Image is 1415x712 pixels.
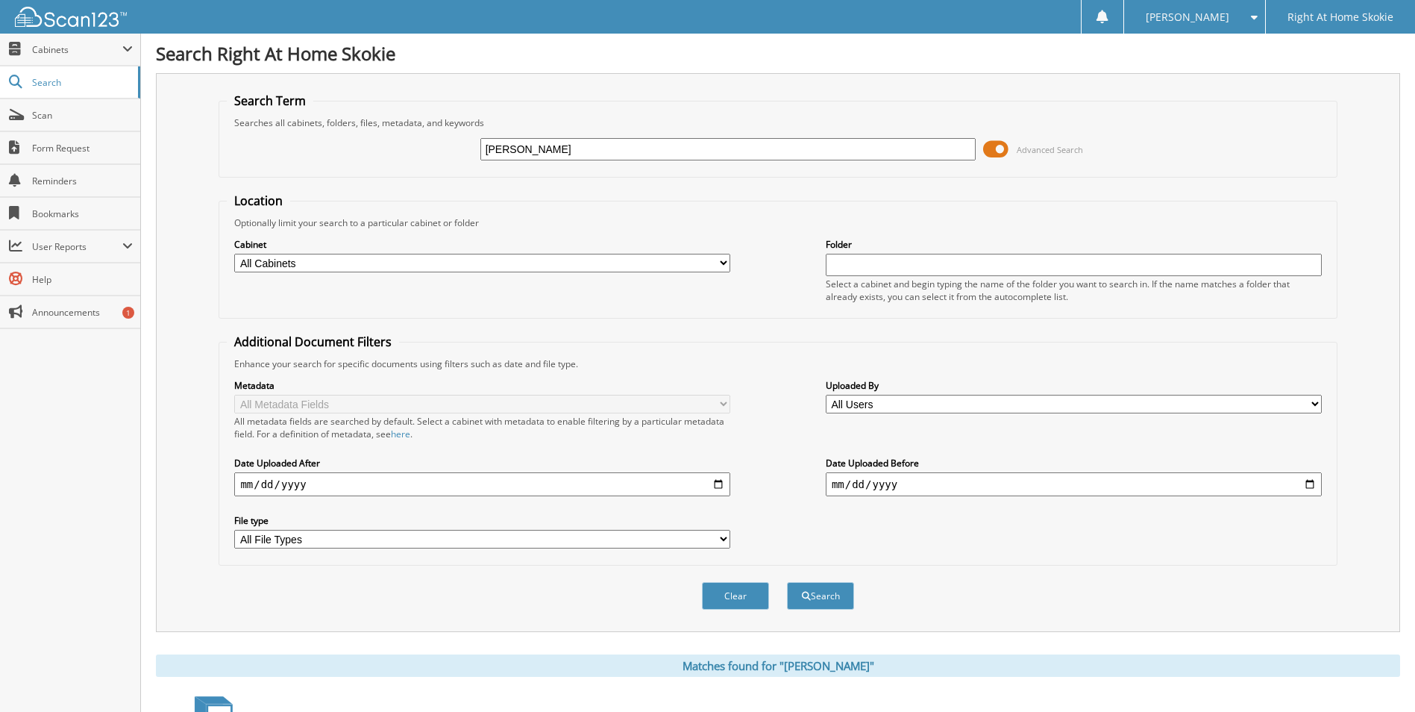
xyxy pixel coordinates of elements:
[32,43,122,56] span: Cabinets
[32,306,133,319] span: Announcements
[32,207,133,220] span: Bookmarks
[234,238,730,251] label: Cabinet
[122,307,134,319] div: 1
[702,582,769,610] button: Clear
[156,655,1400,677] div: Matches found for "[PERSON_NAME]"
[156,41,1400,66] h1: Search Right At Home Skokie
[826,379,1322,392] label: Uploaded By
[32,142,133,154] span: Form Request
[1287,13,1393,22] span: Right At Home Skokie
[391,428,410,440] a: here
[234,379,730,392] label: Metadata
[227,193,290,209] legend: Location
[227,116,1328,129] div: Searches all cabinets, folders, files, metadata, and keywords
[32,175,133,187] span: Reminders
[234,457,730,469] label: Date Uploaded After
[32,76,131,89] span: Search
[1017,144,1083,155] span: Advanced Search
[826,457,1322,469] label: Date Uploaded Before
[32,109,133,122] span: Scan
[1146,13,1229,22] span: [PERSON_NAME]
[227,93,313,109] legend: Search Term
[227,357,1328,370] div: Enhance your search for specific documents using filters such as date and file type.
[32,273,133,286] span: Help
[32,240,122,253] span: User Reports
[826,238,1322,251] label: Folder
[234,472,730,496] input: start
[234,415,730,440] div: All metadata fields are searched by default. Select a cabinet with metadata to enable filtering b...
[227,216,1328,229] div: Optionally limit your search to a particular cabinet or folder
[227,334,399,350] legend: Additional Document Filters
[826,278,1322,303] div: Select a cabinet and begin typing the name of the folder you want to search in. If the name match...
[15,7,127,27] img: scan123-logo-white.svg
[234,514,730,527] label: File type
[787,582,854,610] button: Search
[826,472,1322,496] input: end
